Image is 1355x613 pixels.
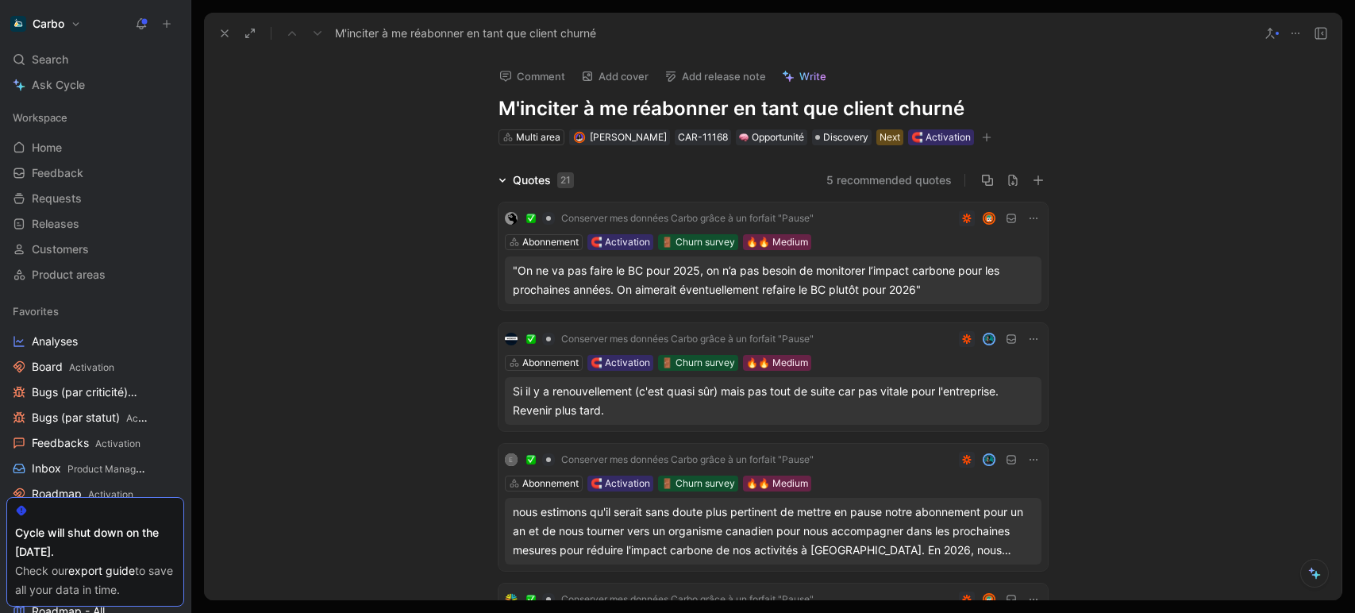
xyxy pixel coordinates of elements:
[739,129,804,145] div: Opportunité
[95,438,141,449] span: Activation
[736,129,807,145] div: 🧠Opportunité
[823,129,868,145] span: Discovery
[775,65,833,87] button: Write
[526,334,536,344] img: ✅
[6,212,184,236] a: Releases
[32,75,85,94] span: Ask Cycle
[32,461,147,477] span: Inbox
[505,453,518,466] div: E
[10,16,26,32] img: Carbo
[591,476,650,492] div: 🧲 Activation
[6,136,184,160] a: Home
[6,457,184,480] a: InboxProduct Management
[513,171,574,190] div: Quotes
[984,334,994,345] img: avatar
[812,129,872,145] div: Discovery
[6,161,184,185] a: Feedback
[513,261,1034,299] div: "On ne va pas faire le BC pour 2025, on n’a pas besoin de monitorer l’impact carbone pour les pro...
[505,212,518,225] img: logo
[32,333,78,349] span: Analyses
[6,406,184,430] a: Bugs (par statut)Activation
[521,450,819,469] button: ✅Conserver mes données Carbo grâce à un forfait "Pause"
[574,65,656,87] button: Add cover
[678,129,728,145] div: CAR-11168
[33,17,64,31] h1: Carbo
[6,73,184,97] a: Ask Cycle
[661,234,735,250] div: 🚪 Churn survey
[521,209,819,228] button: ✅Conserver mes données Carbo grâce à un forfait "Pause"
[32,165,83,181] span: Feedback
[505,333,518,345] img: logo
[32,191,82,206] span: Requests
[575,133,584,141] img: avatar
[739,133,749,142] img: 🧠
[984,595,994,605] img: avatar
[67,463,164,475] span: Product Management
[6,330,184,353] a: Analyses
[6,431,184,455] a: FeedbacksActivation
[32,140,62,156] span: Home
[516,129,560,145] div: Multi area
[32,241,89,257] span: Customers
[746,355,808,371] div: 🔥🔥 Medium
[15,523,175,561] div: Cycle will shut down on the [DATE].
[526,214,536,223] img: ✅
[13,303,59,319] span: Favorites
[6,355,184,379] a: BoardActivation
[32,435,141,452] span: Feedbacks
[561,593,814,606] span: Conserver mes données Carbo grâce à un forfait "Pause"
[499,96,1048,121] h1: M'inciter à me réabonner en tant que client churné
[32,216,79,232] span: Releases
[561,453,814,466] span: Conserver mes données Carbo grâce à un forfait "Pause"
[6,299,184,323] div: Favorites
[557,172,574,188] div: 21
[561,212,814,225] span: Conserver mes données Carbo grâce à un forfait "Pause"
[522,476,579,492] div: Abonnement
[513,503,1034,560] div: nous estimons qu'il serait sans doute plus pertinent de mettre en pause notre abonnement pour un ...
[984,455,994,465] img: avatar
[32,267,106,283] span: Product areas
[657,65,773,87] button: Add release note
[880,129,900,145] div: Next
[661,355,735,371] div: 🚪 Churn survey
[526,595,536,604] img: ✅
[6,263,184,287] a: Product areas
[126,412,171,424] span: Activation
[513,382,1034,420] div: Si il y a renouvellement (c'est quasi sûr) mais pas tout de suite car pas vitale pour l'entrepris...
[32,486,133,503] span: Roadmap
[526,455,536,465] img: ✅
[746,234,808,250] div: 🔥🔥 Medium
[69,361,114,373] span: Activation
[492,65,572,87] button: Comment
[561,333,814,345] span: Conserver mes données Carbo grâce à un forfait "Pause"
[6,106,184,129] div: Workspace
[32,384,150,401] span: Bugs (par criticité)
[15,561,175,600] div: Check our to save all your data in time.
[826,171,952,190] button: 5 recommended quotes
[522,355,579,371] div: Abonnement
[799,69,826,83] span: Write
[68,564,135,577] a: export guide
[521,330,819,349] button: ✅Conserver mes données Carbo grâce à un forfait "Pause"
[911,129,971,145] div: 🧲 Activation
[6,13,85,35] button: CarboCarbo
[505,593,518,606] img: logo
[746,476,808,492] div: 🔥🔥 Medium
[335,24,596,43] span: M'inciter à me réabonner en tant que client churné
[6,48,184,71] div: Search
[590,131,667,143] span: [PERSON_NAME]
[32,50,68,69] span: Search
[522,234,579,250] div: Abonnement
[591,355,650,371] div: 🧲 Activation
[32,359,114,376] span: Board
[984,214,994,224] img: avatar
[32,410,148,426] span: Bugs (par statut)
[88,488,133,500] span: Activation
[6,187,184,210] a: Requests
[521,590,819,609] button: ✅Conserver mes données Carbo grâce à un forfait "Pause"
[6,237,184,261] a: Customers
[6,380,184,404] a: Bugs (par criticité)Activation
[6,482,184,506] a: RoadmapActivation
[13,110,67,125] span: Workspace
[591,234,650,250] div: 🧲 Activation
